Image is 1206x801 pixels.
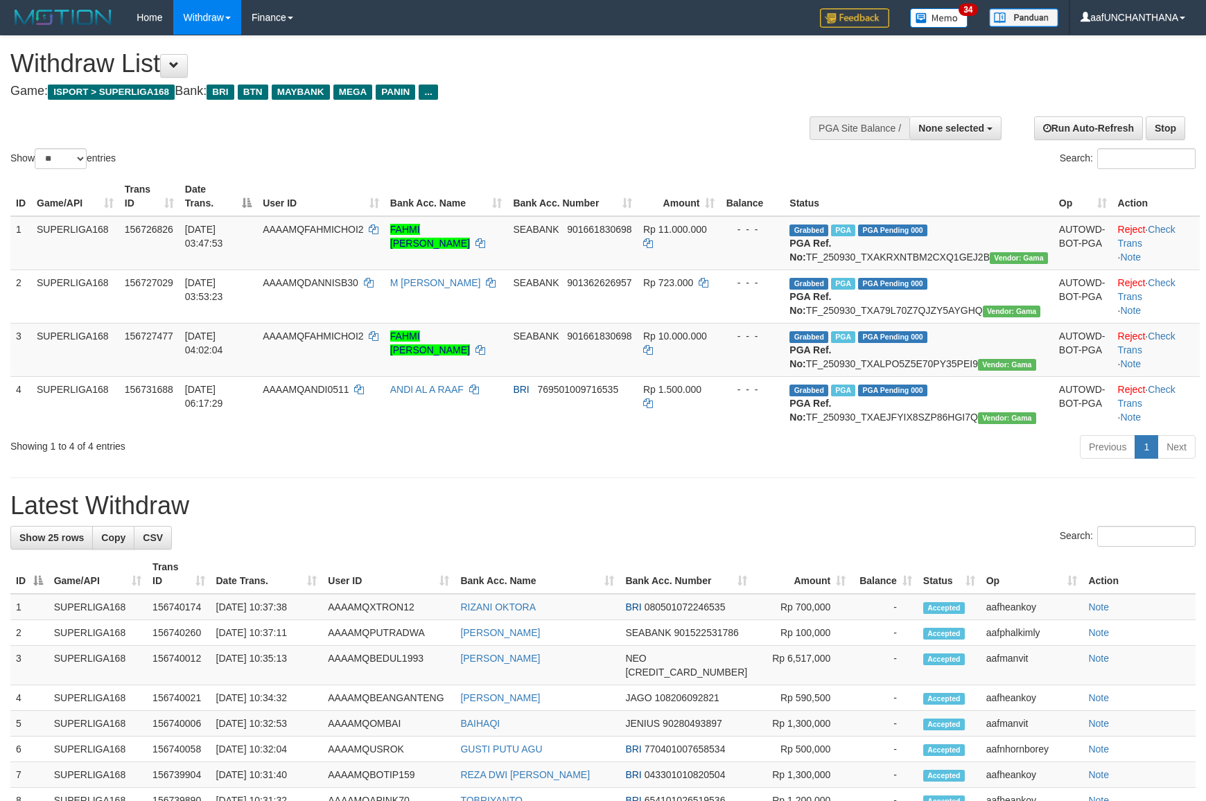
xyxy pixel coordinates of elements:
[134,526,172,549] a: CSV
[1060,148,1196,169] label: Search:
[10,620,49,646] td: 2
[10,434,492,453] div: Showing 1 to 4 of 4 entries
[101,532,125,543] span: Copy
[625,718,660,729] span: JENIUS
[460,627,540,638] a: [PERSON_NAME]
[918,554,981,594] th: Status: activate to sort column ascending
[643,331,707,342] span: Rp 10.000.000
[19,532,84,543] span: Show 25 rows
[851,646,918,685] td: -
[143,532,163,543] span: CSV
[1112,270,1200,323] td: · ·
[390,277,481,288] a: M [PERSON_NAME]
[10,685,49,711] td: 4
[333,85,373,100] span: MEGA
[923,693,965,705] span: Accepted
[10,216,31,270] td: 1
[643,384,701,395] span: Rp 1.500.000
[981,554,1083,594] th: Op: activate to sort column ascending
[789,238,831,263] b: PGA Ref. No:
[981,620,1083,646] td: aafphalkimly
[851,554,918,594] th: Balance: activate to sort column ascending
[185,224,223,249] span: [DATE] 03:47:53
[851,737,918,762] td: -
[460,653,540,664] a: [PERSON_NAME]
[537,384,618,395] span: Copy 769501009716535 to clipboard
[981,737,1083,762] td: aafnhornborey
[645,769,726,780] span: Copy 043301010820504 to clipboard
[978,359,1036,371] span: Vendor URL: https://trx31.1velocity.biz
[211,762,323,788] td: [DATE] 10:31:40
[419,85,437,100] span: ...
[257,177,385,216] th: User ID: activate to sort column ascending
[620,554,753,594] th: Bank Acc. Number: activate to sort column ascending
[645,743,726,755] span: Copy 770401007658534 to clipboard
[1157,435,1196,459] a: Next
[263,224,363,235] span: AAAAMQFAHMICHOI2
[10,376,31,430] td: 4
[820,8,889,28] img: Feedback.jpg
[1088,692,1109,703] a: Note
[31,270,119,323] td: SUPERLIGA168
[322,762,455,788] td: AAAAMQBOTIP159
[784,177,1053,216] th: Status
[211,737,323,762] td: [DATE] 10:32:04
[10,177,31,216] th: ID
[10,594,49,620] td: 1
[753,737,851,762] td: Rp 500,000
[460,743,542,755] a: GUSTI PUTU AGU
[147,711,210,737] td: 156740006
[923,602,965,614] span: Accepted
[263,331,363,342] span: AAAAMQFAHMICHOI2
[981,685,1083,711] td: aafheankoy
[753,646,851,685] td: Rp 6,517,000
[35,148,87,169] select: Showentries
[918,123,984,134] span: None selected
[147,762,210,788] td: 156739904
[1054,216,1112,270] td: AUTOWD-BOT-PGA
[272,85,330,100] span: MAYBANK
[981,646,1083,685] td: aafmanvit
[322,685,455,711] td: AAAAMQBEANGANTENG
[1112,376,1200,430] td: · ·
[726,329,778,343] div: - - -
[1083,554,1196,594] th: Action
[625,667,747,678] span: Copy 5859457218863465 to clipboard
[31,376,119,430] td: SUPERLIGA168
[923,744,965,756] span: Accepted
[1112,216,1200,270] td: · ·
[923,770,965,782] span: Accepted
[789,344,831,369] b: PGA Ref. No:
[513,384,529,395] span: BRI
[1080,435,1135,459] a: Previous
[567,224,631,235] span: Copy 901661830698 to clipboard
[831,225,855,236] span: Marked by aafandaneth
[125,384,173,395] span: 156731688
[638,177,720,216] th: Amount: activate to sort column ascending
[726,276,778,290] div: - - -
[643,224,707,235] span: Rp 11.000.000
[1088,718,1109,729] a: Note
[1112,177,1200,216] th: Action
[10,323,31,376] td: 3
[125,277,173,288] span: 156727029
[513,331,559,342] span: SEABANK
[147,620,210,646] td: 156740260
[185,331,223,355] span: [DATE] 04:02:04
[10,148,116,169] label: Show entries
[654,692,719,703] span: Copy 108206092821 to clipboard
[851,711,918,737] td: -
[211,685,323,711] td: [DATE] 10:34:32
[831,331,855,343] span: Marked by aafandaneth
[831,278,855,290] span: Marked by aafandaneth
[789,225,828,236] span: Grabbed
[10,711,49,737] td: 5
[238,85,268,100] span: BTN
[322,620,455,646] td: AAAAMQPUTRADWA
[10,270,31,323] td: 2
[625,692,652,703] span: JAGO
[625,769,641,780] span: BRI
[10,526,93,549] a: Show 25 rows
[49,685,147,711] td: SUPERLIGA168
[1121,305,1142,316] a: Note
